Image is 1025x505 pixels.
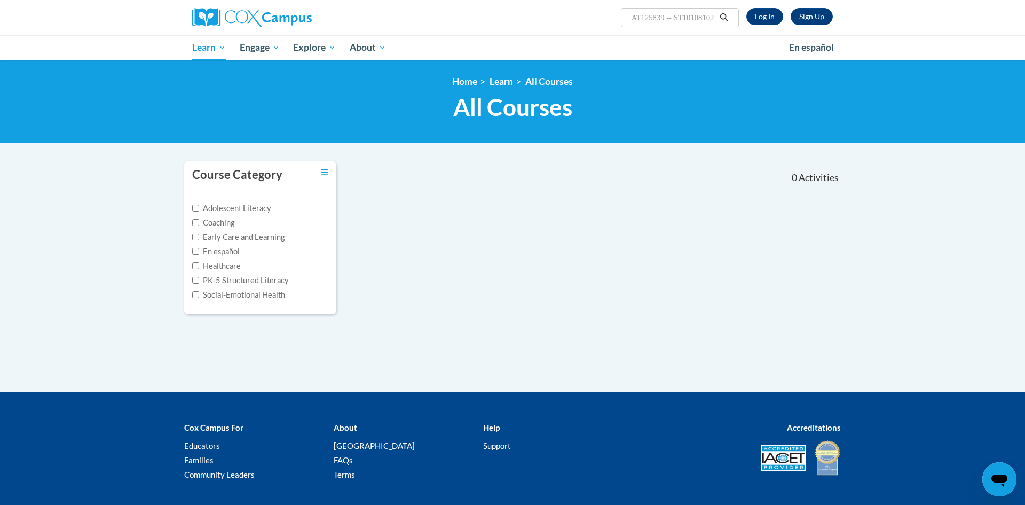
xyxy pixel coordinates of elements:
label: PK-5 Structured Literacy [192,275,289,286]
input: Checkbox for Options [192,248,199,255]
span: All Courses [453,93,572,121]
span: Explore [293,41,336,54]
input: Checkbox for Options [192,291,199,298]
a: Explore [286,35,343,60]
b: Cox Campus For [184,423,243,432]
span: 0 [792,172,797,184]
input: Checkbox for Options [192,262,199,269]
input: Checkbox for Options [192,219,199,226]
input: Checkbox for Options [192,205,199,212]
label: Adolescent Literacy [192,203,271,214]
img: Accredited IACET® Provider [761,445,806,471]
label: Early Care and Learning [192,231,285,243]
a: FAQs [334,455,353,465]
iframe: Button to launch messaging window [982,462,1016,496]
span: Engage [240,41,280,54]
a: Toggle collapse [321,167,328,178]
a: Home [452,76,477,87]
input: Checkbox for Options [192,234,199,240]
img: Cox Campus [192,8,312,27]
label: En español [192,246,240,258]
b: Help [483,423,500,432]
input: Search Courses [630,11,716,24]
a: Community Leaders [184,470,255,479]
a: Educators [184,441,220,450]
b: Accreditations [787,423,841,432]
a: Learn [490,76,513,87]
h3: Course Category [192,167,282,183]
a: Cox Campus [192,8,395,27]
span: About [350,41,386,54]
label: Healthcare [192,260,241,272]
a: Register [791,8,833,25]
input: Checkbox for Options [192,277,199,284]
a: Support [483,441,511,450]
span: Learn [192,41,226,54]
span: Activities [799,172,839,184]
b: About [334,423,357,432]
a: Log In [746,8,783,25]
span: En español [789,42,834,53]
a: All Courses [525,76,573,87]
img: IDA® Accredited [814,439,841,477]
label: Coaching [192,217,234,229]
label: Social-Emotional Health [192,289,285,301]
div: Main menu [176,35,849,60]
a: Learn [185,35,233,60]
a: Terms [334,470,355,479]
a: About [343,35,393,60]
a: En español [782,36,841,59]
button: Search [716,11,732,24]
a: Families [184,455,214,465]
a: [GEOGRAPHIC_DATA] [334,441,415,450]
a: Engage [233,35,287,60]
